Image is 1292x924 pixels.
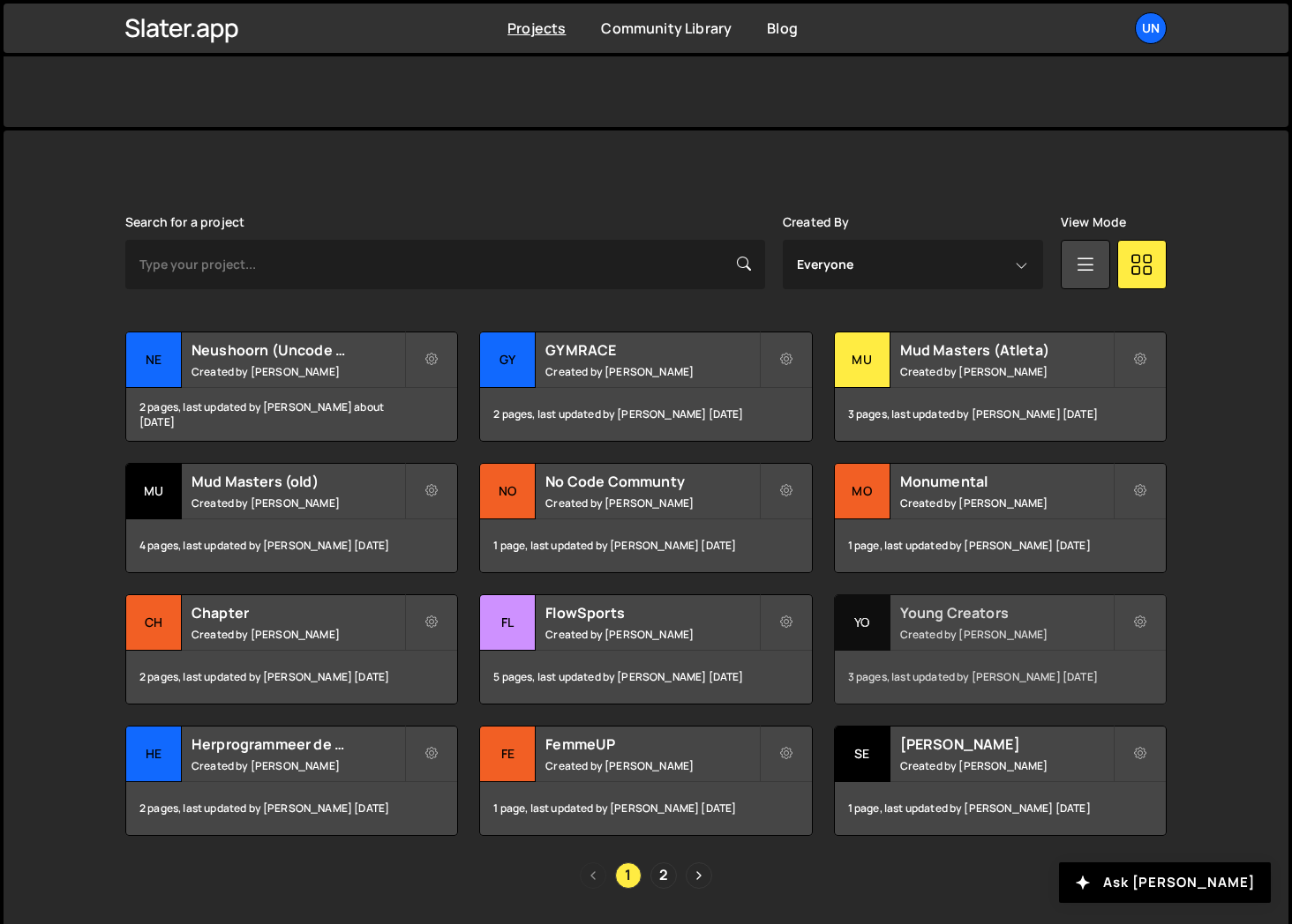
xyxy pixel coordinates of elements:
div: 4 pages, last updated by [PERSON_NAME] [DATE] [126,519,457,572]
h2: Neushoorn (Uncode Workspace) [192,340,404,360]
label: View Mode [1061,215,1126,229]
a: Mu Mud Masters (Atleta) Created by [PERSON_NAME] 3 pages, last updated by [PERSON_NAME] [DATE] [834,332,1167,442]
div: Ch [126,595,182,651]
div: 2 pages, last updated by [PERSON_NAME] [DATE] [480,388,811,441]
h2: Young Creators [900,603,1113,622]
div: Ne [126,332,182,388]
a: Fe FemmeUP Created by [PERSON_NAME] 1 page, last updated by [PERSON_NAME] [DATE] [479,726,812,836]
div: Yo [835,595,890,651]
small: Created by [PERSON_NAME] [900,758,1113,773]
div: Fe [480,727,536,782]
small: Created by [PERSON_NAME] [192,496,404,510]
h2: FemmeUP [545,734,758,754]
a: Projects [507,19,566,38]
button: Ask [PERSON_NAME] [1059,862,1271,903]
label: Search for a project [125,215,244,229]
h2: Mud Masters (Atleta) [900,340,1113,360]
small: Created by [PERSON_NAME] [900,364,1113,379]
div: 2 pages, last updated by [PERSON_NAME] about [DATE] [126,388,457,441]
h2: Monumental [900,472,1113,491]
a: Community Library [601,19,732,38]
div: Mu [126,464,182,519]
div: 3 pages, last updated by [PERSON_NAME] [DATE] [835,651,1166,704]
label: Created By [783,215,850,229]
div: Pagination [125,862,1167,889]
small: Created by [PERSON_NAME] [545,627,758,642]
h2: Mud Masters (old) [192,472,404,491]
small: Created by [PERSON_NAME] [900,627,1113,642]
small: Created by [PERSON_NAME] [192,364,404,379]
div: GY [480,332,536,388]
div: Fl [480,595,536,651]
div: 1 page, last updated by [PERSON_NAME] [DATE] [480,782,811,835]
div: 1 page, last updated by [PERSON_NAME] [DATE] [480,519,811,572]
div: Mo [835,464,890,519]
h2: FlowSports [545,603,758,622]
a: He Herprogrammeer de Overheid Created by [PERSON_NAME] 2 pages, last updated by [PERSON_NAME] [DATE] [125,726,458,836]
a: Mo Monumental Created by [PERSON_NAME] 1 page, last updated by [PERSON_NAME] [DATE] [834,463,1167,573]
div: No [480,464,536,519]
div: Mu [835,332,890,388]
div: 3 pages, last updated by [PERSON_NAME] [DATE] [835,388,1166,441]
h2: Chapter [192,603,404,622]
a: Blog [767,19,798,38]
h2: No Code Communty [545,472,758,491]
small: Created by [PERSON_NAME] [545,758,758,773]
a: GY GYMRACE Created by [PERSON_NAME] 2 pages, last updated by [PERSON_NAME] [DATE] [479,332,812,442]
div: 1 page, last updated by [PERSON_NAME] [DATE] [835,519,1166,572]
div: He [126,727,182,782]
div: 1 page, last updated by [PERSON_NAME] [DATE] [835,782,1166,835]
small: Created by [PERSON_NAME] [900,496,1113,510]
small: Created by [PERSON_NAME] [192,758,404,773]
div: Se [835,727,890,782]
a: Yo Young Creators Created by [PERSON_NAME] 3 pages, last updated by [PERSON_NAME] [DATE] [834,594,1167,704]
div: 5 pages, last updated by [PERSON_NAME] [DATE] [480,651,811,704]
a: Un [1135,12,1167,44]
a: No No Code Communty Created by [PERSON_NAME] 1 page, last updated by [PERSON_NAME] [DATE] [479,463,812,573]
a: Ne Neushoorn (Uncode Workspace) Created by [PERSON_NAME] 2 pages, last updated by [PERSON_NAME] a... [125,332,458,442]
input: Type your project... [125,240,765,289]
a: Next page [686,862,712,889]
div: 2 pages, last updated by [PERSON_NAME] [DATE] [126,651,457,704]
h2: Herprogrammeer de Overheid [192,734,404,754]
a: Mu Mud Masters (old) Created by [PERSON_NAME] 4 pages, last updated by [PERSON_NAME] [DATE] [125,463,458,573]
small: Created by [PERSON_NAME] [192,627,404,642]
h2: [PERSON_NAME] [900,734,1113,754]
h2: GYMRACE [545,340,758,360]
a: Ch Chapter Created by [PERSON_NAME] 2 pages, last updated by [PERSON_NAME] [DATE] [125,594,458,704]
small: Created by [PERSON_NAME] [545,496,758,510]
a: Page 2 [650,862,677,889]
a: Fl FlowSports Created by [PERSON_NAME] 5 pages, last updated by [PERSON_NAME] [DATE] [479,594,812,704]
div: 2 pages, last updated by [PERSON_NAME] [DATE] [126,782,457,835]
a: Se [PERSON_NAME] Created by [PERSON_NAME] 1 page, last updated by [PERSON_NAME] [DATE] [834,726,1167,836]
small: Created by [PERSON_NAME] [545,364,758,379]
